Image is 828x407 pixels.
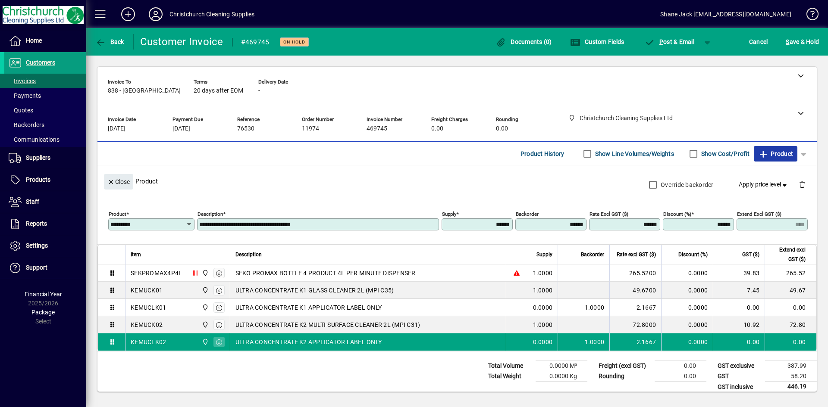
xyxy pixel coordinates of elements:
[792,174,812,195] button: Delete
[97,165,817,197] div: Product
[4,103,86,118] a: Quotes
[593,149,674,158] label: Show Line Volumes/Weights
[661,282,713,299] td: 0.0000
[172,125,190,132] span: [DATE]
[765,264,816,282] td: 265.52
[198,211,223,217] mat-label: Description
[713,316,765,333] td: 10.92
[661,299,713,316] td: 0.0000
[283,39,305,45] span: On hold
[102,177,135,185] app-page-header-button: Close
[131,338,166,346] div: KEMUCLK02
[536,361,587,371] td: 0.0000 M³
[4,257,86,279] a: Support
[640,34,699,50] button: Post & Email
[442,211,456,217] mat-label: Supply
[484,371,536,382] td: Total Weight
[235,250,262,259] span: Description
[235,320,420,329] span: ULTRA CONCENTRATE K2 MULTI-SURFACE CLEANER 2L (MPI C31)
[235,338,382,346] span: ULTRA CONCENTRATE K2 APPLICATOR LABEL ONLY
[594,371,655,382] td: Rounding
[659,180,714,189] label: Override backorder
[4,213,86,235] a: Reports
[644,38,694,45] span: ost & Email
[9,78,36,84] span: Invoices
[200,268,210,278] span: Christchurch Cleaning Supplies Ltd
[533,303,553,312] span: 0.0000
[765,371,817,382] td: 58.20
[26,176,50,183] span: Products
[655,371,706,382] td: 0.00
[615,286,656,295] div: 49.6700
[200,286,210,295] span: Christchurch Cleaning Supplies Ltd
[517,146,568,162] button: Product History
[713,282,765,299] td: 7.45
[533,269,553,277] span: 1.0000
[114,6,142,22] button: Add
[9,107,33,114] span: Quotes
[26,154,50,161] span: Suppliers
[713,371,765,382] td: GST
[660,7,791,21] div: Shane Jack [EMAIL_ADDRESS][DOMAIN_NAME]
[765,282,816,299] td: 49.67
[235,286,394,295] span: ULTRA CONCENTRATE K1 GLASS CLEANER 2L (MPI C35)
[109,211,126,217] mat-label: Product
[235,269,416,277] span: SEKO PROMAX BOTTLE 4 PRODUCT 4L PER MINUTE DISPENSER
[581,250,604,259] span: Backorder
[200,337,210,347] span: Christchurch Cleaning Supplies Ltd
[302,125,319,132] span: 11974
[86,34,134,50] app-page-header-button: Back
[765,382,817,392] td: 446.19
[533,320,553,329] span: 1.0000
[594,361,655,371] td: Freight (excl GST)
[496,38,552,45] span: Documents (0)
[713,382,765,392] td: GST inclusive
[169,7,254,21] div: Christchurch Cleaning Supplies
[742,250,759,259] span: GST ($)
[521,147,565,161] span: Product History
[765,316,816,333] td: 72.80
[765,361,817,371] td: 387.99
[237,125,254,132] span: 76530
[9,136,60,143] span: Communications
[678,250,708,259] span: Discount (%)
[713,264,765,282] td: 39.83
[713,361,765,371] td: GST exclusive
[615,269,656,277] div: 265.5200
[131,286,163,295] div: KEMUCK01
[9,92,41,99] span: Payments
[590,211,628,217] mat-label: Rate excl GST ($)
[786,35,819,49] span: ave & Hold
[747,34,770,50] button: Cancel
[431,125,443,132] span: 0.00
[585,303,605,312] span: 1.0000
[26,264,47,271] span: Support
[31,309,55,316] span: Package
[131,320,163,329] div: KEMUCK02
[131,269,182,277] div: SEKPROMAX4P4L
[737,211,781,217] mat-label: Extend excl GST ($)
[484,361,536,371] td: Total Volume
[765,333,816,351] td: 0.00
[4,132,86,147] a: Communications
[739,180,789,189] span: Apply price level
[758,147,793,161] span: Product
[536,250,552,259] span: Supply
[4,191,86,213] a: Staff
[9,121,44,128] span: Backorders
[496,125,508,132] span: 0.00
[104,174,133,190] button: Close
[784,34,821,50] button: Save & Hold
[235,303,382,312] span: ULTRA CONCENTRATE K1 APPLICATOR LABEL ONLY
[108,87,181,94] span: 838 - [GEOGRAPHIC_DATA]
[661,316,713,333] td: 0.0000
[800,2,817,30] a: Knowledge Base
[617,250,656,259] span: Rate excl GST ($)
[4,147,86,169] a: Suppliers
[241,35,270,49] div: #469745
[4,118,86,132] a: Backorders
[615,338,656,346] div: 2.1667
[25,291,62,298] span: Financial Year
[786,38,789,45] span: S
[615,303,656,312] div: 2.1667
